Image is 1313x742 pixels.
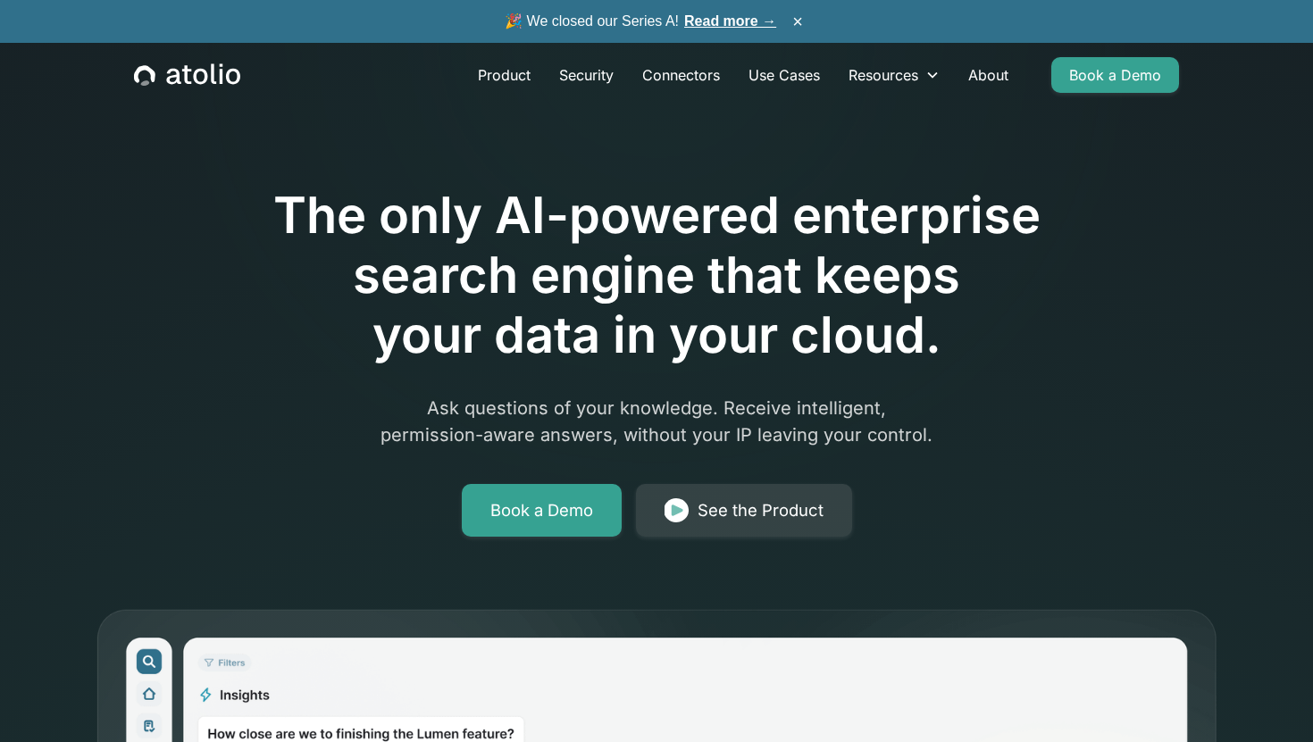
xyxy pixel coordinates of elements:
span: 🎉 We closed our Series A! [505,11,776,32]
a: About [954,57,1023,93]
a: Book a Demo [462,484,622,538]
h1: The only AI-powered enterprise search engine that keeps your data in your cloud. [199,186,1114,366]
button: × [787,12,808,31]
a: Read more → [684,13,776,29]
a: Use Cases [734,57,834,93]
div: See the Product [698,498,824,523]
a: Security [545,57,628,93]
a: Book a Demo [1051,57,1179,93]
a: home [134,63,240,87]
a: See the Product [636,484,852,538]
a: Connectors [628,57,734,93]
div: Resources [849,64,918,86]
p: Ask questions of your knowledge. Receive intelligent, permission-aware answers, without your IP l... [314,395,999,448]
a: Product [464,57,545,93]
div: Resources [834,57,954,93]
